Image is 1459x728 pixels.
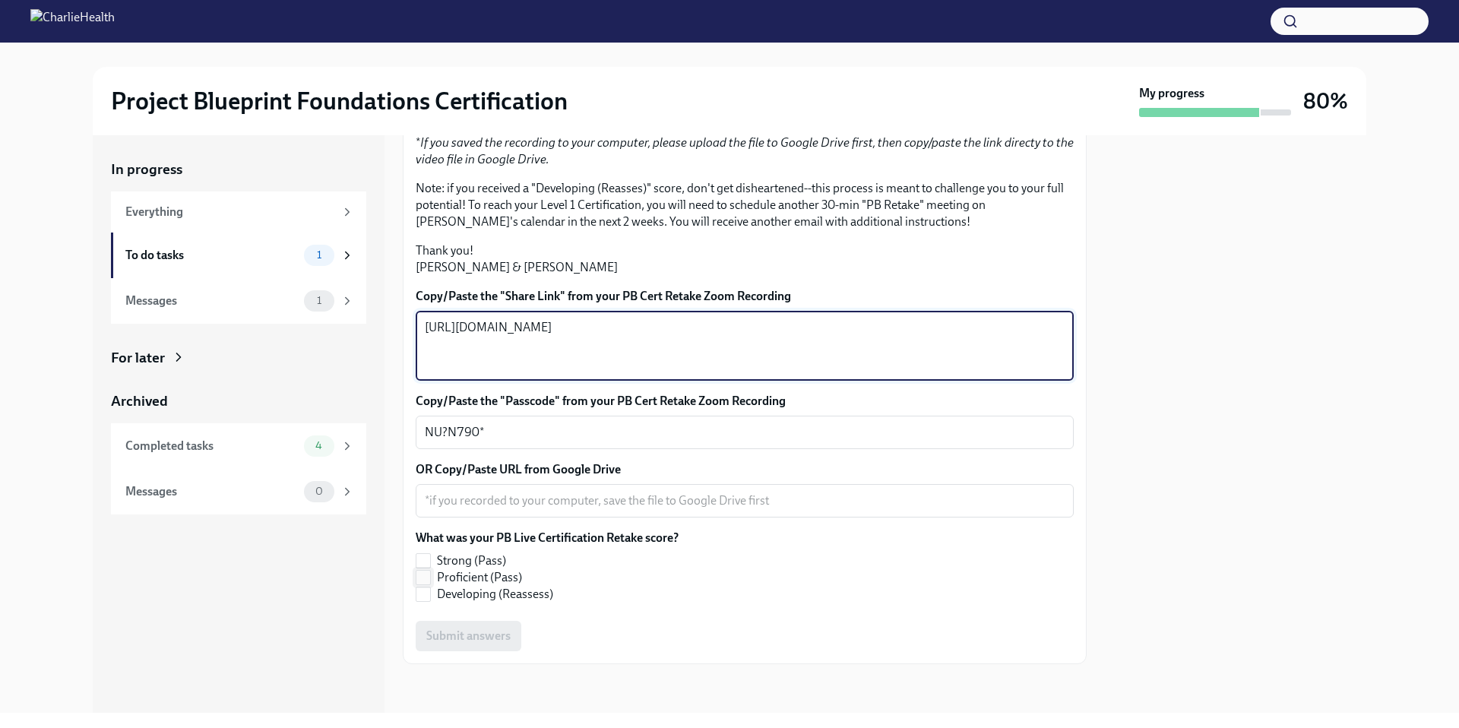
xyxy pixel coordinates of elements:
[308,249,331,261] span: 1
[125,293,298,309] div: Messages
[125,438,298,454] div: Completed tasks
[125,483,298,500] div: Messages
[125,247,298,264] div: To do tasks
[416,530,679,546] label: What was your PB Live Certification Retake score?
[111,278,366,324] a: Messages1
[111,423,366,469] a: Completed tasks4
[425,318,1065,373] textarea: [URL][DOMAIN_NAME]
[1303,87,1348,115] h3: 80%
[125,204,334,220] div: Everything
[437,552,506,569] span: Strong (Pass)
[416,288,1074,305] label: Copy/Paste the "Share Link" from your PB Cert Retake Zoom Recording
[111,86,568,116] h2: Project Blueprint Foundations Certification
[437,569,522,586] span: Proficient (Pass)
[306,486,332,497] span: 0
[111,233,366,278] a: To do tasks1
[111,191,366,233] a: Everything
[416,242,1074,276] p: Thank you! [PERSON_NAME] & [PERSON_NAME]
[308,295,331,306] span: 1
[416,135,1074,166] em: If you saved the recording to your computer, please upload the file to Google Drive first, then c...
[437,586,553,603] span: Developing (Reassess)
[111,391,366,411] a: Archived
[30,9,115,33] img: CharlieHealth
[425,423,1065,442] textarea: NU?N790*
[416,461,1074,478] label: OR Copy/Paste URL from Google Drive
[111,160,366,179] a: In progress
[416,180,1074,230] p: Note: if you received a "Developing (Reasses)" score, don't get disheartened--this process is mea...
[111,469,366,514] a: Messages0
[111,348,165,368] div: For later
[416,393,1074,410] label: Copy/Paste the "Passcode" from your PB Cert Retake Zoom Recording
[306,440,331,451] span: 4
[111,348,366,368] a: For later
[1139,85,1204,102] strong: My progress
